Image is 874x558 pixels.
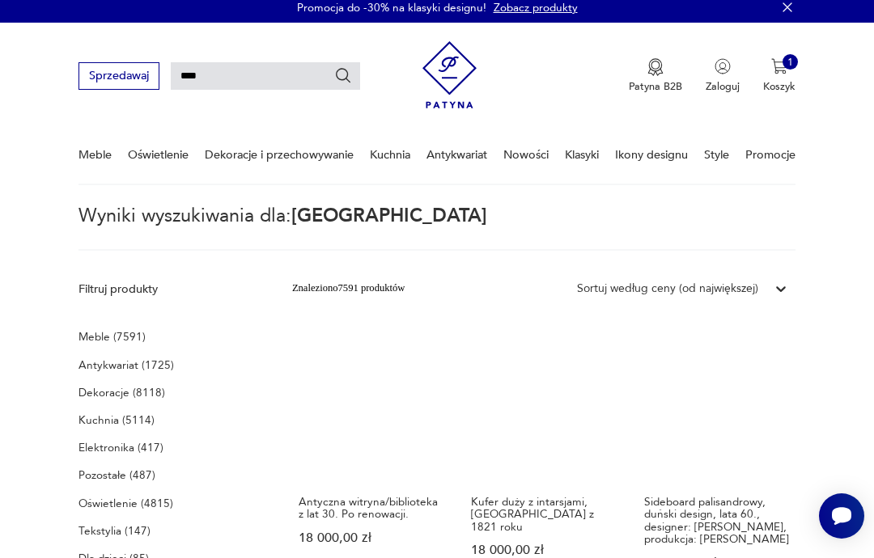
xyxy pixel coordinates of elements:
[78,438,163,458] a: Elektronika (417)
[370,127,410,183] a: Kuchnia
[78,127,112,183] a: Meble
[299,496,443,521] h3: Antyczna witryna/biblioteka z lat 30. Po renowacji.
[78,208,796,250] p: Wyniki wyszukiwania dla:
[706,79,740,94] p: Zaloguj
[78,62,159,89] button: Sprzedawaj
[647,58,664,76] img: Ikona medalu
[715,58,731,74] img: Ikonka użytkownika
[128,127,189,183] a: Oświetlenie
[78,410,155,430] a: Kuchnia (5114)
[78,383,165,403] a: Dekoracje (8118)
[78,493,173,514] a: Oświetlenie (4815)
[78,72,159,82] a: Sprzedawaj
[471,544,616,556] p: 18 000,00 zł
[205,127,354,183] a: Dekoracje i przechowywanie
[78,521,151,541] a: Tekstylia (147)
[503,127,549,183] a: Nowości
[78,465,155,485] a: Pozostałe (487)
[78,327,146,347] a: Meble (7591)
[763,79,796,94] p: Koszyk
[292,281,405,297] div: Znaleziono 7591 produktów
[78,281,257,298] p: Filtruj produkty
[291,203,487,229] span: [GEOGRAPHIC_DATA]
[78,355,174,375] a: Antykwariat (1725)
[471,496,616,533] h3: Kufer duży z intarsjami, [GEOGRAPHIC_DATA] z 1821 roku
[763,58,796,94] button: 1Koszyk
[629,58,682,94] button: Patyna B2B
[426,127,487,183] a: Antykwariat
[706,58,740,94] button: Zaloguj
[819,493,864,539] iframe: Smartsupp widget button
[615,127,688,183] a: Ikony designu
[629,79,682,94] p: Patyna B2B
[745,127,796,183] a: Promocje
[704,127,729,183] a: Style
[422,36,477,114] img: Patyna - sklep z meblami i dekoracjami vintage
[644,496,789,545] h3: Sideboard palisandrowy, duński design, lata 60., designer: [PERSON_NAME], produkcja: [PERSON_NAME]
[783,54,799,70] div: 1
[565,127,599,183] a: Klasyki
[334,67,352,85] button: Szukaj
[629,58,682,94] a: Ikona medaluPatyna B2B
[771,58,787,74] img: Ikona koszyka
[577,281,758,297] div: Sortuj według ceny (od największej)
[299,532,443,544] p: 18 000,00 zł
